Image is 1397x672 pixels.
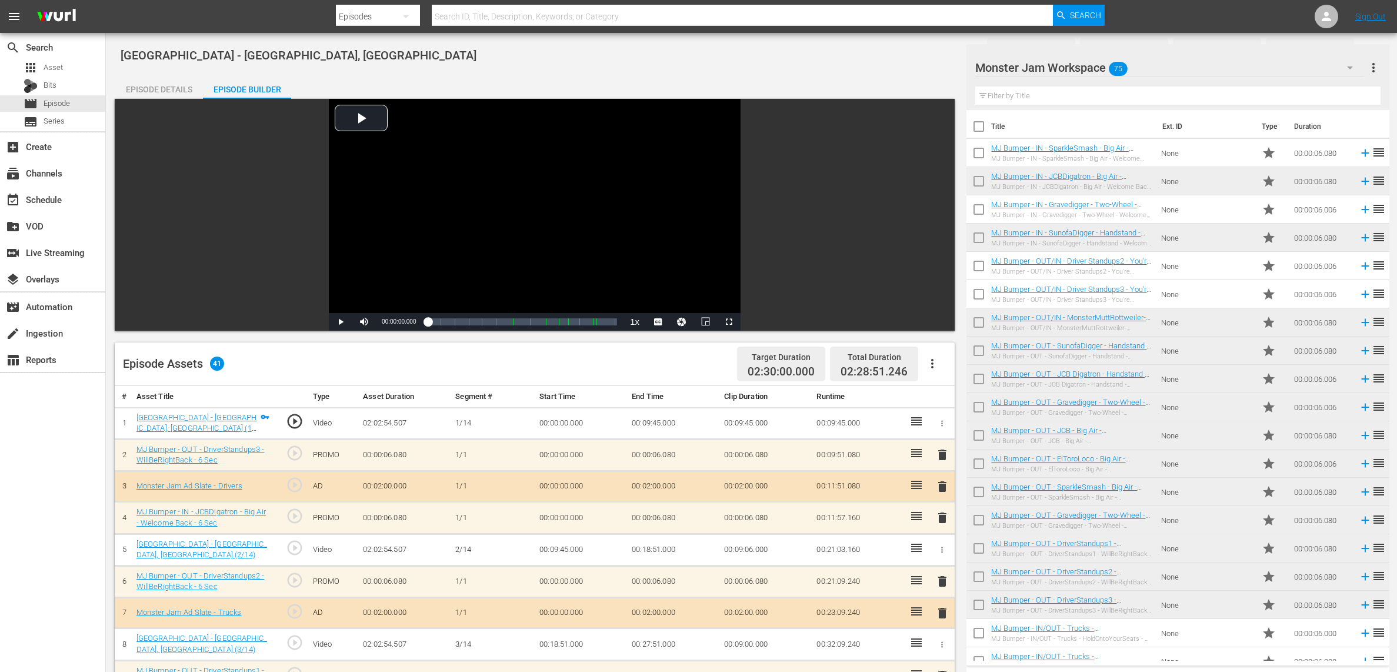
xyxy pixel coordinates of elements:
td: 00:09:45.000 [812,407,904,439]
svg: Add to Episode [1359,457,1372,470]
div: MJ Bumper - OUT - Gravedigger - Two-Wheel - HoldOntoYourSeats - 6 Sec [991,522,1152,530]
td: None [1156,195,1256,224]
td: 00:00:06.000 [1289,619,1354,647]
td: None [1156,478,1256,506]
span: Promo [1262,202,1276,217]
span: Promo [1262,372,1276,386]
td: 00:18:51.000 [535,628,627,660]
div: Monster Jam Workspace [975,51,1364,84]
span: reorder [1372,258,1386,272]
span: reorder [1372,456,1386,470]
span: 00:00:00.000 [382,318,416,325]
span: play_circle_outline [286,412,304,430]
span: play_circle_outline [286,539,304,557]
svg: Add to Episode [1359,429,1372,442]
th: End Time [627,386,719,408]
td: 00:23:09.240 [812,597,904,628]
div: MJ Bumper - OUT - SunofaDigger - Handstand - DontMissAnyoftheAction - 6 Sec [991,352,1152,360]
td: 00:11:51.080 [812,471,904,502]
td: 00:00:06.080 [627,565,719,597]
td: 00:09:45.000 [535,534,627,565]
span: Promo [1262,513,1276,527]
span: Promo [1262,626,1276,640]
span: Search [1070,5,1101,26]
span: Schedule [6,193,20,207]
td: 00:09:45.000 [627,407,719,439]
button: Picture-in-Picture [694,313,717,331]
td: None [1156,224,1256,252]
span: Asset [44,62,63,74]
div: MJ Bumper - OUT - DriverStandups1 - WillBeRightBack - 6 Sec [991,550,1152,558]
td: 00:00:06.080 [627,439,719,471]
a: Monster Jam Ad Slate - Trucks [136,608,242,617]
th: # [115,386,132,408]
a: MJ Bumper - OUT/IN - MonsterMuttRottweiler- HoldOntoYourSeats - 6 Sec [991,313,1151,331]
span: Create [6,140,20,154]
a: MJ Bumper - OUT - Gravedigger - Two-Wheel - HoldOntoYourSeats - 6 Sec [991,511,1150,528]
div: Video Player [329,99,741,331]
td: Video [308,407,359,439]
span: reorder [1372,230,1386,244]
div: Episode Assets [123,357,224,371]
td: 00:00:06.080 [1289,506,1354,534]
svg: Add to Episode [1359,627,1372,640]
span: play_circle_outline [286,444,304,462]
button: Episode Builder [203,75,291,99]
svg: Add to Episode [1359,542,1372,555]
td: 00:00:06.080 [1289,139,1354,167]
svg: Add to Episode [1359,401,1372,414]
span: Series [44,115,65,127]
td: 00:00:00.000 [535,502,627,534]
th: Asset Duration [358,386,451,408]
span: Promo [1262,541,1276,555]
td: 00:09:45.000 [719,407,812,439]
td: 00:00:06.006 [1289,280,1354,308]
svg: Add to Episode [1359,231,1372,244]
td: 00:18:51.000 [627,534,719,565]
span: Bits [44,79,56,91]
td: AD [308,597,359,628]
button: more_vert [1366,54,1381,82]
td: 00:21:09.240 [812,565,904,597]
span: 02:30:00.000 [748,365,815,379]
button: Mute [352,313,376,331]
th: Segment # [451,386,535,408]
div: MJ Bumper - OUT - DriverStandups3 - WillBeRightBack - 6 Sec [991,607,1152,614]
td: None [1156,534,1256,563]
td: 3/14 [451,628,535,660]
span: Series [24,115,38,129]
td: 00:32:09.240 [812,628,904,660]
td: 7 [115,597,132,628]
td: 00:00:06.080 [1289,224,1354,252]
span: Promo [1262,231,1276,245]
td: 00:21:03.160 [812,534,904,565]
svg: Add to Episode [1359,344,1372,357]
a: [GEOGRAPHIC_DATA] - [GEOGRAPHIC_DATA], [GEOGRAPHIC_DATA] (3/14) [136,634,267,654]
button: Search [1053,5,1105,26]
a: MJ Bumper - IN - Gravedigger - Two-Wheel - Welcome Back - 6 Sec [991,200,1142,218]
td: 00:00:06.080 [358,565,451,597]
svg: Add to Episode [1359,598,1372,611]
div: Episode Details [115,75,203,104]
span: reorder [1372,654,1386,668]
svg: Add to Episode [1359,570,1372,583]
td: Video [308,628,359,660]
div: MJ Bumper - IN/OUT - Trucks - HoldOntoYourSeats - 6 Sec [991,635,1152,643]
button: delete [935,510,949,527]
td: 00:00:06.006 [1289,365,1354,393]
button: Play [329,313,352,331]
th: Title [991,110,1155,143]
div: Progress Bar [428,318,617,325]
a: MJ Bumper - IN - JCBDigatron - Big Air - Welcome Back - 6 Sec [136,507,266,527]
td: 1/14 [451,407,535,439]
a: MJ Bumper - OUT - DriverStandups3 - WillBeRightBack - 6 Sec [991,596,1121,613]
svg: Add to Episode [1359,288,1372,301]
div: MJ Bumper - OUT - SparkleSmash - Big Air - DontMissAnyoftheAction - 6 Sec [991,494,1152,501]
svg: Add to Episode [1359,485,1372,498]
td: None [1156,450,1256,478]
span: [GEOGRAPHIC_DATA] - [GEOGRAPHIC_DATA], [GEOGRAPHIC_DATA] [121,48,476,62]
button: Playback Rate [623,313,646,331]
span: delete [935,511,949,525]
a: [GEOGRAPHIC_DATA] - [GEOGRAPHIC_DATA], [GEOGRAPHIC_DATA] (2/14) [136,540,267,560]
td: 00:09:06.000 [719,534,812,565]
